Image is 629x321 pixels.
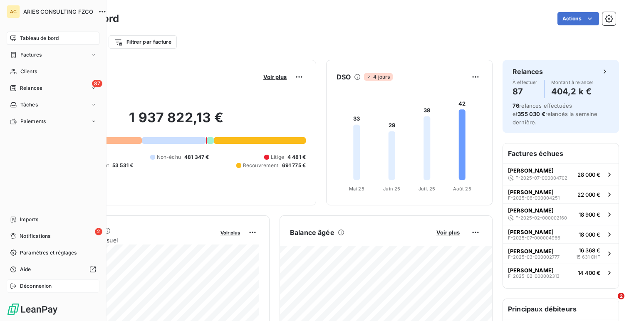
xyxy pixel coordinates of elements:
[337,72,351,82] h6: DSO
[109,35,177,49] button: Filtrer par facture
[20,84,42,92] span: Relances
[579,211,600,218] span: 18 900 €
[20,249,77,257] span: Paramètres et réglages
[508,235,560,240] span: F-2025-07-000004966
[383,186,400,192] tspan: Juin 25
[20,216,38,223] span: Imports
[349,186,364,192] tspan: Mai 25
[220,230,240,236] span: Voir plus
[503,203,619,225] button: [PERSON_NAME]F-2025-02-00000216018 900 €
[503,299,619,319] h6: Principaux débiteurs
[513,80,537,85] span: À effectuer
[261,73,289,81] button: Voir plus
[503,185,619,203] button: [PERSON_NAME]F-2025-06-00000425122 000 €
[551,85,594,98] h4: 404,2 k €
[577,191,600,198] span: 22 000 €
[157,153,181,161] span: Non-échu
[508,267,554,274] span: [PERSON_NAME]
[576,254,600,261] span: 15 631 CHF
[508,248,554,254] span: [PERSON_NAME]
[20,232,50,240] span: Notifications
[503,225,619,243] button: [PERSON_NAME]F-2025-07-00000496618 000 €
[20,35,59,42] span: Tableau de bord
[92,80,102,87] span: 87
[513,102,598,126] span: relances effectuées et relancés la semaine dernière.
[503,264,619,282] button: [PERSON_NAME]F-2025-02-00000231314 400 €
[508,229,554,235] span: [PERSON_NAME]
[601,293,621,313] iframe: Intercom live chat
[508,207,554,214] span: [PERSON_NAME]
[518,111,545,117] span: 355 030 €
[20,68,37,75] span: Clients
[508,274,560,279] span: F-2025-02-000002313
[508,195,560,200] span: F-2025-06-000004251
[503,243,619,264] button: [PERSON_NAME]F-2025-03-00000277716 368 €15 631 CHF
[287,153,306,161] span: 4 481 €
[23,8,93,15] span: ARIES CONSULTING FZCO
[453,186,471,192] tspan: Août 25
[7,303,58,316] img: Logo LeanPay
[95,228,102,235] span: 2
[434,229,462,236] button: Voir plus
[7,98,99,111] a: Tâches
[20,266,31,273] span: Aide
[578,269,600,276] span: 14 400 €
[184,153,209,161] span: 481 347 €
[7,5,20,18] div: AC
[20,282,52,290] span: Déconnexion
[271,153,284,161] span: Litige
[7,213,99,226] a: Imports
[508,189,554,195] span: [PERSON_NAME]
[508,254,560,259] span: F-2025-03-000002777
[20,51,42,59] span: Factures
[263,74,287,80] span: Voir plus
[508,167,554,174] span: [PERSON_NAME]
[218,229,243,236] button: Voir plus
[7,48,99,62] a: Factures
[577,171,600,178] span: 28 000 €
[579,247,600,254] span: 16 368 €
[364,73,392,81] span: 4 jours
[112,162,133,169] span: 53 531 €
[515,215,567,220] span: F-2025-02-000002160
[290,227,334,237] h6: Balance âgée
[551,80,594,85] span: Montant à relancer
[243,162,279,169] span: Recouvrement
[618,293,624,299] span: 2
[503,143,619,163] h6: Factures échues
[557,12,599,25] button: Actions
[47,236,215,244] span: Chiffre d'affaires mensuel
[419,186,435,192] tspan: Juil. 25
[20,118,46,125] span: Paiements
[513,85,537,98] h4: 87
[7,81,99,95] a: 87Relances
[515,175,567,180] span: F-2025-07-000004702
[503,163,619,185] button: [PERSON_NAME]F-2025-07-00000470228 000 €
[7,246,99,259] a: Paramètres et réglages
[47,109,306,134] h2: 1 937 822,13 €
[513,67,543,77] h6: Relances
[20,101,38,109] span: Tâches
[7,65,99,78] a: Clients
[7,263,99,276] a: Aide
[7,32,99,45] a: Tableau de bord
[513,102,519,109] span: 76
[7,115,99,128] a: Paiements
[282,162,306,169] span: 691 775 €
[436,229,460,236] span: Voir plus
[579,231,600,238] span: 18 000 €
